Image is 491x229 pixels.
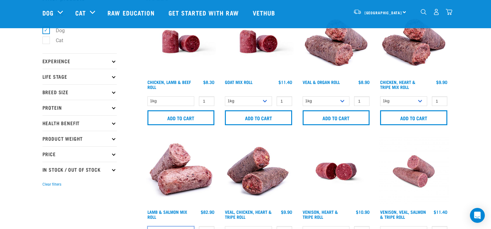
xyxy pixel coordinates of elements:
input: 1 [277,96,292,106]
a: Venison, Heart & Tripe Roll [303,211,338,218]
p: Health Benefit [42,115,117,131]
img: van-moving.png [353,9,362,15]
img: Venison Veal Salmon Tripe 1651 [379,136,449,207]
div: Open Intercom Messenger [470,208,485,223]
img: Chicken Heart Tripe Roll 01 [379,7,449,77]
a: Veal & Organ Roll [303,81,340,83]
div: $8.30 [203,80,214,85]
img: user.png [433,9,440,15]
label: Dog [46,27,67,34]
p: Price [42,146,117,162]
a: Venison, Veal, Salmon & Tripe Roll [380,211,426,218]
input: 1 [432,96,447,106]
a: Chicken, Heart & Tripe Mix Roll [380,81,415,88]
input: Add to cart [380,110,447,125]
p: In Stock / Out Of Stock [42,162,117,177]
a: Dog [42,8,54,17]
div: $11.40 [434,209,447,214]
img: Raw Essentials Chicken Lamb Beef Bulk Minced Raw Dog Food Roll Unwrapped [223,7,294,77]
div: $10.90 [356,209,370,214]
a: Goat Mix Roll [225,81,252,83]
input: 1 [199,96,214,106]
a: Vethub [247,0,283,25]
img: 1261 Lamb Salmon Roll 01 [146,136,216,207]
input: Add to cart [225,110,292,125]
div: $9.90 [281,209,292,214]
span: [GEOGRAPHIC_DATA] [365,11,402,14]
div: $9.90 [436,80,447,85]
input: Add to cart [147,110,215,125]
input: Add to cart [303,110,370,125]
a: Get started with Raw [162,0,247,25]
p: Life Stage [42,69,117,84]
p: Breed Size [42,84,117,100]
a: Veal, Chicken, Heart & Tripe Roll [225,211,272,218]
img: home-icon-1@2x.png [421,9,427,15]
a: Lamb & Salmon Mix Roll [147,211,187,218]
img: Veal Organ Mix Roll 01 [301,7,371,77]
div: $11.40 [278,80,292,85]
img: Raw Essentials Chicken Lamb Beef Bulk Minced Raw Dog Food Roll Unwrapped [146,7,216,77]
img: 1263 Chicken Organ Roll 02 [223,136,294,207]
div: $8.90 [358,80,370,85]
div: $82.90 [201,209,214,214]
a: Chicken, Lamb & Beef Roll [147,81,191,88]
img: Raw Essentials Venison Heart & Tripe Hypoallergenic Raw Pet Food Bulk Roll Unwrapped [301,136,371,207]
label: Cat [46,37,66,44]
input: 1 [354,96,370,106]
p: Product Weight [42,131,117,146]
p: Protein [42,100,117,115]
a: Raw Education [101,0,162,25]
a: Cat [75,8,86,17]
img: home-icon@2x.png [446,9,452,15]
p: Experience [42,53,117,69]
button: Clear filters [42,182,61,187]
